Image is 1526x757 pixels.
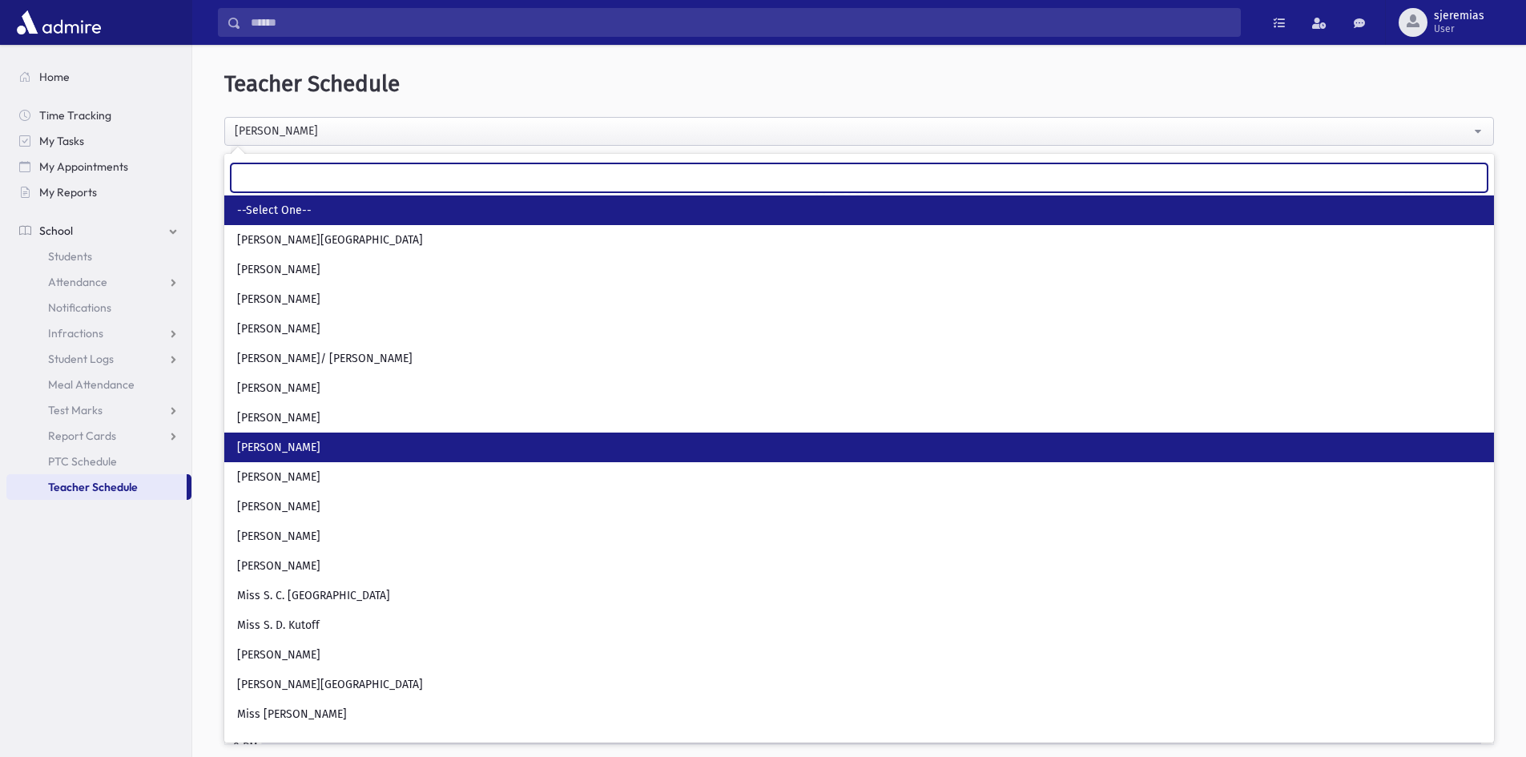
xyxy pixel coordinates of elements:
span: [PERSON_NAME] [237,262,320,278]
span: Miss [PERSON_NAME] [237,707,347,723]
a: School [6,218,191,244]
input: Search [231,163,1488,192]
a: My Appointments [6,154,191,179]
span: [PERSON_NAME] [237,321,320,337]
span: My Tasks [39,134,84,148]
span: [PERSON_NAME][GEOGRAPHIC_DATA] [237,677,423,693]
span: [PERSON_NAME] [237,292,320,308]
span: Teacher Schedule [224,70,400,97]
span: My Appointments [39,159,128,174]
a: Attendance [6,269,191,295]
span: [PERSON_NAME] [237,469,320,485]
a: Teacher Schedule [6,474,187,500]
span: [PERSON_NAME] [237,529,320,545]
span: --Select One-- [237,203,312,219]
span: Miss S. D. Kutoff [237,618,320,634]
a: Student Logs [6,346,191,372]
a: Time Tracking [6,103,191,128]
input: Search [241,8,1240,37]
a: Students [6,244,191,269]
span: Home [39,70,70,84]
span: sjeremias [1434,10,1484,22]
span: [PERSON_NAME] [237,440,320,456]
a: Report Cards [6,423,191,449]
span: Meal Attendance [48,377,135,392]
a: Home [6,64,191,90]
a: Meal Attendance [6,372,191,397]
img: AdmirePro [13,6,105,38]
span: Miss S. C. [GEOGRAPHIC_DATA] [237,588,390,604]
span: Test Marks [48,403,103,417]
span: Infractions [48,326,103,340]
span: Notifications [48,300,111,315]
span: User [1434,22,1484,35]
span: Attendance [48,275,107,289]
span: [PERSON_NAME]/ [PERSON_NAME] [237,351,413,367]
div: [PERSON_NAME] [235,123,1471,139]
span: [PERSON_NAME] [237,410,320,426]
span: [PERSON_NAME] [237,647,320,663]
span: [PERSON_NAME] [237,381,320,397]
span: [PERSON_NAME] [237,499,320,515]
a: Infractions [6,320,191,346]
a: My Reports [6,179,191,205]
span: Student Logs [48,352,114,366]
a: Notifications [6,295,191,320]
span: Teacher Schedule [48,480,138,494]
span: PTC Schedule [48,454,117,469]
span: [PERSON_NAME][GEOGRAPHIC_DATA] [237,736,423,752]
span: [PERSON_NAME] [237,558,320,574]
span: My Reports [39,185,97,199]
a: My Tasks [6,128,191,154]
span: Report Cards [48,429,116,443]
span: School [39,223,73,238]
span: [PERSON_NAME][GEOGRAPHIC_DATA] [237,232,423,248]
a: PTC Schedule [6,449,191,474]
span: Students [48,249,92,264]
span: Time Tracking [39,108,111,123]
a: Test Marks [6,397,191,423]
button: Miss Laskin [224,117,1494,146]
